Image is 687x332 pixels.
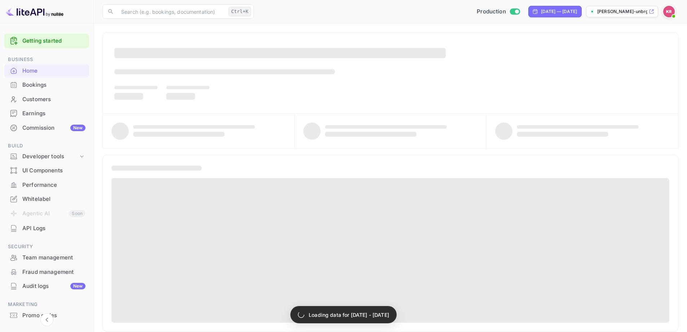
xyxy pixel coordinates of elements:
[4,107,89,121] div: Earnings
[22,282,85,290] div: Audit logs
[4,221,89,235] a: API Logs
[477,8,506,16] span: Production
[22,81,85,89] div: Bookings
[4,243,89,251] span: Security
[22,37,85,45] a: Getting started
[4,192,89,206] a: Whitelabel
[4,121,89,134] a: CommissionNew
[4,78,89,92] div: Bookings
[4,279,89,293] div: Audit logsNew
[22,224,85,233] div: API Logs
[474,8,523,16] div: Switch to Sandbox mode
[22,124,85,132] div: Commission
[663,6,675,17] img: Kobus Roux
[4,142,89,150] span: Build
[4,192,89,206] div: Whitelabel
[22,109,85,118] div: Earnings
[22,254,85,262] div: Team management
[70,125,85,131] div: New
[4,107,89,120] a: Earnings
[4,64,89,77] a: Home
[6,6,63,17] img: LiteAPI logo
[4,92,89,106] a: Customers
[22,181,85,189] div: Performance
[4,34,89,48] div: Getting started
[4,178,89,192] div: Performance
[4,265,89,279] div: Fraud management
[597,8,647,15] p: [PERSON_NAME]-unbrg.[PERSON_NAME]...
[4,78,89,91] a: Bookings
[309,311,389,319] p: Loading data for [DATE] - [DATE]
[4,309,89,322] a: Promo codes
[4,56,89,64] span: Business
[22,268,85,276] div: Fraud management
[22,67,85,75] div: Home
[4,64,89,78] div: Home
[117,4,226,19] input: Search (e.g. bookings, documentation)
[4,178,89,191] a: Performance
[22,311,85,320] div: Promo codes
[4,164,89,178] div: UI Components
[40,313,53,326] button: Collapse navigation
[4,301,89,309] span: Marketing
[4,251,89,264] a: Team management
[4,265,89,279] a: Fraud management
[22,167,85,175] div: UI Components
[22,95,85,104] div: Customers
[4,121,89,135] div: CommissionNew
[22,195,85,203] div: Whitelabel
[4,279,89,293] a: Audit logsNew
[70,283,85,289] div: New
[541,8,577,15] div: [DATE] — [DATE]
[22,152,78,161] div: Developer tools
[4,150,89,163] div: Developer tools
[229,7,251,16] div: Ctrl+K
[4,164,89,177] a: UI Components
